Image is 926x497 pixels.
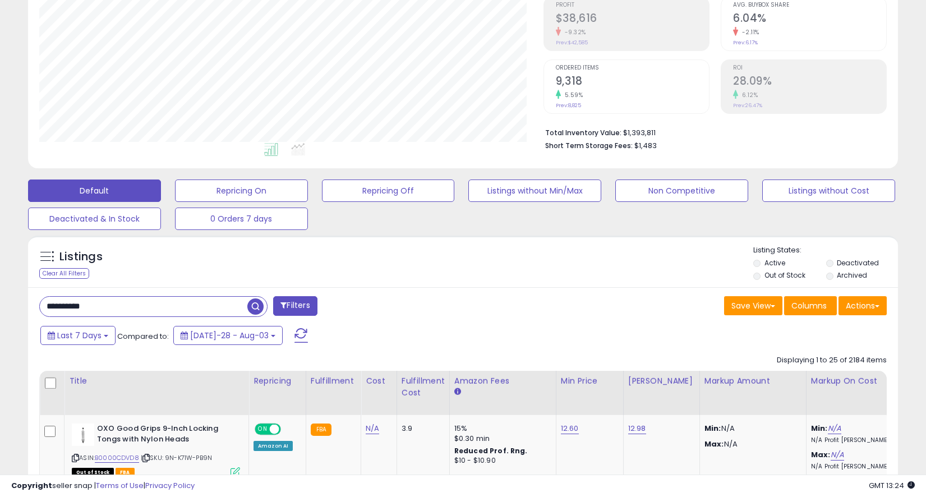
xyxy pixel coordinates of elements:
[254,375,301,387] div: Repricing
[764,258,785,268] label: Active
[704,375,801,387] div: Markup Amount
[724,296,782,315] button: Save View
[311,424,331,436] small: FBA
[322,180,455,202] button: Repricing Off
[561,28,586,36] small: -9.32%
[454,456,547,466] div: $10 - $10.90
[97,424,233,447] b: OXO Good Grips 9-Inch Locking Tongs with Nylon Heads
[704,439,798,449] p: N/A
[839,296,887,315] button: Actions
[468,180,601,202] button: Listings without Min/Max
[57,330,102,341] span: Last 7 Days
[837,270,867,280] label: Archived
[175,180,308,202] button: Repricing On
[454,434,547,444] div: $0.30 min
[28,208,161,230] button: Deactivated & In Stock
[175,208,308,230] button: 0 Orders 7 days
[811,463,904,471] p: N/A Profit [PERSON_NAME]
[738,91,758,99] small: 6.12%
[738,28,759,36] small: -2.11%
[28,180,161,202] button: Default
[806,371,913,415] th: The percentage added to the cost of goods (COGS) that forms the calculator for Min & Max prices.
[11,480,52,491] strong: Copyright
[72,424,240,476] div: ASIN:
[96,480,144,491] a: Terms of Use
[59,249,103,265] h5: Listings
[311,375,356,387] div: Fulfillment
[791,300,827,311] span: Columns
[279,425,297,434] span: OFF
[869,480,915,491] span: 2025-08-11 13:24 GMT
[733,75,886,90] h2: 28.09%
[117,331,169,342] span: Compared to:
[454,375,551,387] div: Amazon Fees
[454,446,528,455] b: Reduced Prof. Rng.
[628,375,695,387] div: [PERSON_NAME]
[545,141,633,150] b: Short Term Storage Fees:
[145,480,195,491] a: Privacy Policy
[366,423,379,434] a: N/A
[753,245,898,256] p: Listing States:
[366,375,392,387] div: Cost
[256,425,270,434] span: ON
[11,481,195,491] div: seller snap | |
[545,125,878,139] li: $1,393,811
[95,453,139,463] a: B0000CDVD8
[556,39,588,46] small: Prev: $42,585
[556,102,581,109] small: Prev: 8,825
[402,424,441,434] div: 3.9
[811,449,831,460] b: Max:
[561,91,583,99] small: 5.59%
[561,375,619,387] div: Min Price
[72,424,94,446] img: 21B2+9O-K+L._SL40_.jpg
[40,326,116,345] button: Last 7 Days
[628,423,646,434] a: 12.98
[69,375,244,387] div: Title
[615,180,748,202] button: Non Competitive
[273,296,317,316] button: Filters
[777,355,887,366] div: Displaying 1 to 25 of 2184 items
[556,12,709,27] h2: $38,616
[556,65,709,71] span: Ordered Items
[762,180,895,202] button: Listings without Cost
[39,268,89,279] div: Clear All Filters
[704,439,724,449] strong: Max:
[556,2,709,8] span: Profit
[190,330,269,341] span: [DATE]-28 - Aug-03
[454,387,461,397] small: Amazon Fees.
[454,424,547,434] div: 15%
[733,102,762,109] small: Prev: 26.47%
[764,270,805,280] label: Out of Stock
[704,423,721,434] strong: Min:
[704,424,798,434] p: N/A
[173,326,283,345] button: [DATE]-28 - Aug-03
[141,453,212,462] span: | SKU: 9N-K71W-PB9N
[634,140,657,151] span: $1,483
[402,375,445,399] div: Fulfillment Cost
[811,375,908,387] div: Markup on Cost
[784,296,837,315] button: Columns
[811,436,904,444] p: N/A Profit [PERSON_NAME]
[828,423,841,434] a: N/A
[733,39,758,46] small: Prev: 6.17%
[545,128,621,137] b: Total Inventory Value:
[733,12,886,27] h2: 6.04%
[831,449,844,461] a: N/A
[811,423,828,434] b: Min:
[561,423,579,434] a: 12.60
[837,258,879,268] label: Deactivated
[733,2,886,8] span: Avg. Buybox Share
[254,441,293,451] div: Amazon AI
[556,75,709,90] h2: 9,318
[733,65,886,71] span: ROI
